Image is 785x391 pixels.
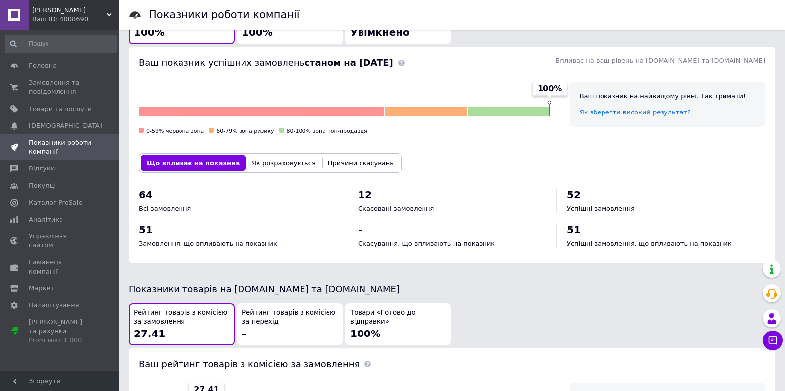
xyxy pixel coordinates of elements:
[32,15,119,24] div: Ваш ID: 4008690
[29,105,92,113] span: Товари та послуги
[129,303,235,345] button: Рейтинг товарів з комісією за замовлення27.41
[763,331,783,350] button: Чат з покупцем
[567,189,581,201] span: 52
[350,328,381,339] span: 100%
[29,78,92,96] span: Замовлення та повідомлення
[29,121,102,130] span: [DEMOGRAPHIC_DATA]
[139,205,191,212] span: Всі замовлення
[567,224,581,236] span: 51
[29,181,56,190] span: Покупці
[29,138,92,156] span: Показники роботи компанії
[134,308,230,327] span: Рейтинг товарів з комісією за замовлення
[29,318,92,345] span: [PERSON_NAME] та рахунки
[358,205,434,212] span: Скасовані замовлення
[322,155,400,171] button: Причини скасувань
[134,328,165,339] span: 27.41
[358,224,363,236] span: –
[29,301,79,310] span: Налаштування
[149,9,300,21] h1: Показники роботи компанії
[246,155,322,171] button: Як розраховується
[345,303,451,345] button: Товари «Готово до відправки»100%
[555,57,765,64] span: Впливає на ваш рівень на [DOMAIN_NAME] та [DOMAIN_NAME]
[580,109,691,116] a: Як зберегти високий результат?
[287,128,367,134] span: 80-100% зона топ-продавця
[304,57,393,68] b: станом на [DATE]
[237,303,343,345] button: Рейтинг товарів з комісією за перехід–
[146,128,204,134] span: 0-59% червона зона
[358,240,495,247] span: Скасування, що впливають на показник
[29,284,54,293] span: Маркет
[538,83,562,94] span: 100%
[29,215,63,224] span: Аналітика
[29,198,82,207] span: Каталог ProSale
[29,336,92,345] div: Prom мікс 1 000
[29,164,55,173] span: Відгуки
[216,128,274,134] span: 60-79% зона ризику
[139,240,277,247] span: Замовлення, що впливають на показник
[242,26,273,38] span: 100%
[32,6,107,15] span: Anna
[242,308,338,327] span: Рейтинг товарів з комісією за перехід
[358,189,372,201] span: 12
[580,92,755,101] div: Ваш показник на найвищому рівні. Так тримати!
[242,328,247,339] span: –
[350,308,446,327] span: Товари «Готово до відправки»
[5,35,117,53] input: Пошук
[129,284,400,294] span: Показники товарів на [DOMAIN_NAME] та [DOMAIN_NAME]
[139,189,153,201] span: 64
[29,258,92,276] span: Гаманець компанії
[139,57,393,68] span: Ваш показник успішних замовлень
[29,232,92,250] span: Управління сайтом
[139,224,153,236] span: 51
[29,61,57,70] span: Головна
[567,240,732,247] span: Успішні замовлення, що впливають на показник
[350,26,410,38] span: Увімкнено
[141,155,246,171] button: Що впливає на показник
[139,359,360,369] span: Ваш рейтинг товарів з комісією за замовлення
[567,205,635,212] span: Успішні замовлення
[134,26,165,38] span: 100%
